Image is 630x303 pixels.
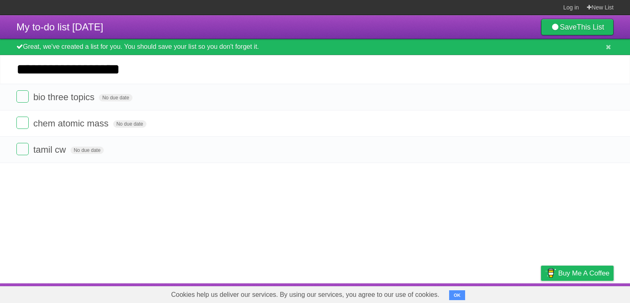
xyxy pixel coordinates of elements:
span: bio three topics [33,92,96,102]
a: Privacy [530,285,552,301]
label: Done [16,117,29,129]
b: This List [577,23,604,31]
label: Done [16,90,29,103]
a: Developers [459,285,492,301]
a: SaveThis List [541,19,614,35]
button: OK [449,290,465,300]
label: Done [16,143,29,155]
span: tamil cw [33,145,68,155]
a: Suggest a feature [562,285,614,301]
img: Buy me a coffee [545,266,556,280]
span: No due date [71,147,104,154]
a: About [432,285,449,301]
span: No due date [113,120,146,128]
span: Cookies help us deliver our services. By using our services, you agree to our use of cookies. [163,287,447,303]
a: Terms [502,285,520,301]
span: Buy me a coffee [558,266,609,280]
a: Buy me a coffee [541,266,614,281]
span: chem atomic mass [33,118,110,129]
span: My to-do list [DATE] [16,21,103,32]
span: No due date [99,94,132,101]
